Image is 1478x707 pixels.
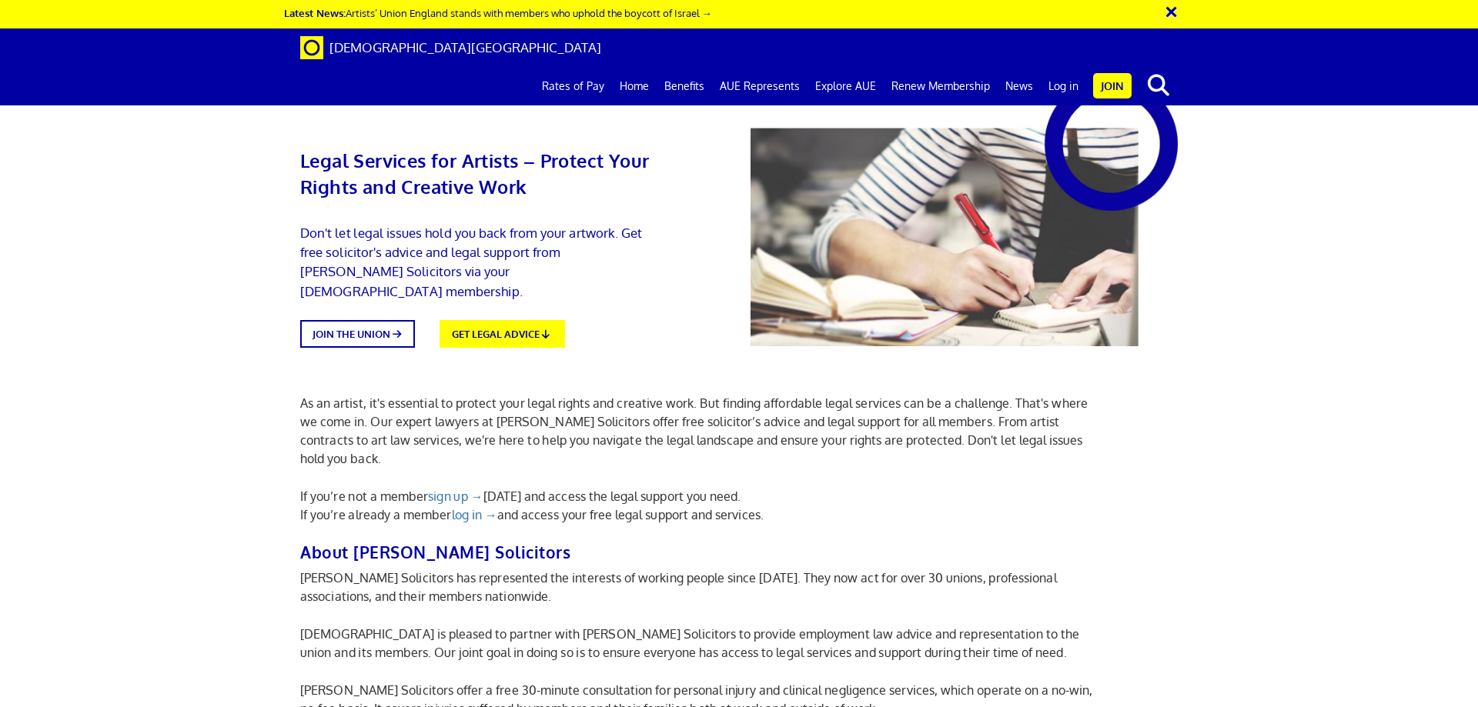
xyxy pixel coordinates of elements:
[998,67,1041,105] a: News
[300,394,1105,468] p: As an artist, it's essential to protect your legal rights and creative work. But finding affordab...
[452,507,497,522] a: log in →
[884,67,998,105] a: Renew Membership
[712,67,808,105] a: AUE Represents
[300,542,570,562] b: About [PERSON_NAME] Solicitors
[329,39,601,55] span: [DEMOGRAPHIC_DATA][GEOGRAPHIC_DATA]
[300,320,415,348] a: JOIN THE UNION
[1135,69,1182,102] button: search
[289,28,613,67] a: Brand [DEMOGRAPHIC_DATA][GEOGRAPHIC_DATA]
[808,67,884,105] a: Explore AUE
[300,123,653,200] h1: Legal Services for Artists – Protect Your Rights and Creative Work
[657,67,712,105] a: Benefits
[428,489,483,504] a: sign up →
[1041,67,1086,105] a: Log in
[284,6,712,19] a: Latest News:Artists’ Union England stands with members who uphold the boycott of Israel →
[300,625,1105,662] p: [DEMOGRAPHIC_DATA] is pleased to partner with [PERSON_NAME] Solicitors to provide employment law ...
[284,6,346,19] strong: Latest News:
[300,569,1105,605] p: [PERSON_NAME] Solicitors has represented the interests of working people since [DATE]. They now a...
[534,67,612,105] a: Rates of Pay
[612,67,657,105] a: Home
[1093,73,1132,98] a: Join
[440,320,564,348] a: GET LEGAL ADVICE
[300,223,653,301] p: Don't let legal issues hold you back from your artwork. Get free solicitor's advice and legal sup...
[300,487,1105,524] p: If you’re not a member [DATE] and access the legal support you need. If you’re already a member a...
